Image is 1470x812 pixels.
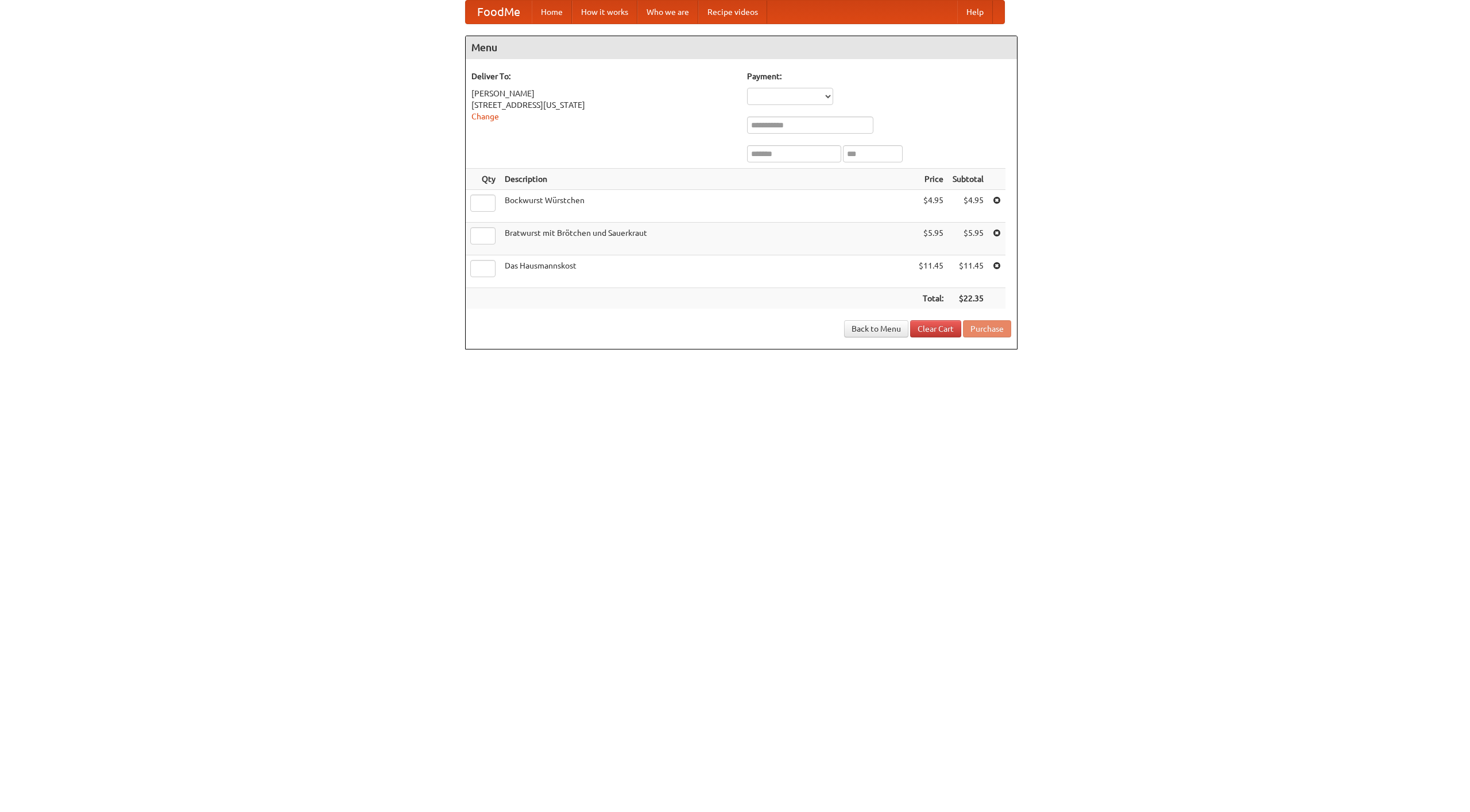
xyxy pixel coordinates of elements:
[471,99,736,111] div: [STREET_ADDRESS][US_STATE]
[500,169,914,190] th: Description
[948,169,988,190] th: Subtotal
[844,320,908,337] a: Back to Menu
[747,71,1011,82] h5: Payment:
[466,36,1017,59] h4: Menu
[957,1,993,24] a: Help
[948,255,988,288] td: $11.45
[500,255,914,288] td: Das Hausmannskost
[466,1,532,24] a: FoodMe
[532,1,572,24] a: Home
[914,288,948,309] th: Total:
[471,112,499,121] a: Change
[637,1,698,24] a: Who we are
[500,190,914,223] td: Bockwurst Würstchen
[698,1,767,24] a: Recipe videos
[466,169,500,190] th: Qty
[963,320,1011,337] button: Purchase
[572,1,637,24] a: How it works
[910,320,961,337] a: Clear Cart
[914,169,948,190] th: Price
[948,190,988,223] td: $4.95
[914,255,948,288] td: $11.45
[948,288,988,309] th: $22.35
[914,223,948,255] td: $5.95
[948,223,988,255] td: $5.95
[471,71,736,82] h5: Deliver To:
[914,190,948,223] td: $4.95
[471,88,736,99] div: [PERSON_NAME]
[500,223,914,255] td: Bratwurst mit Brötchen und Sauerkraut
